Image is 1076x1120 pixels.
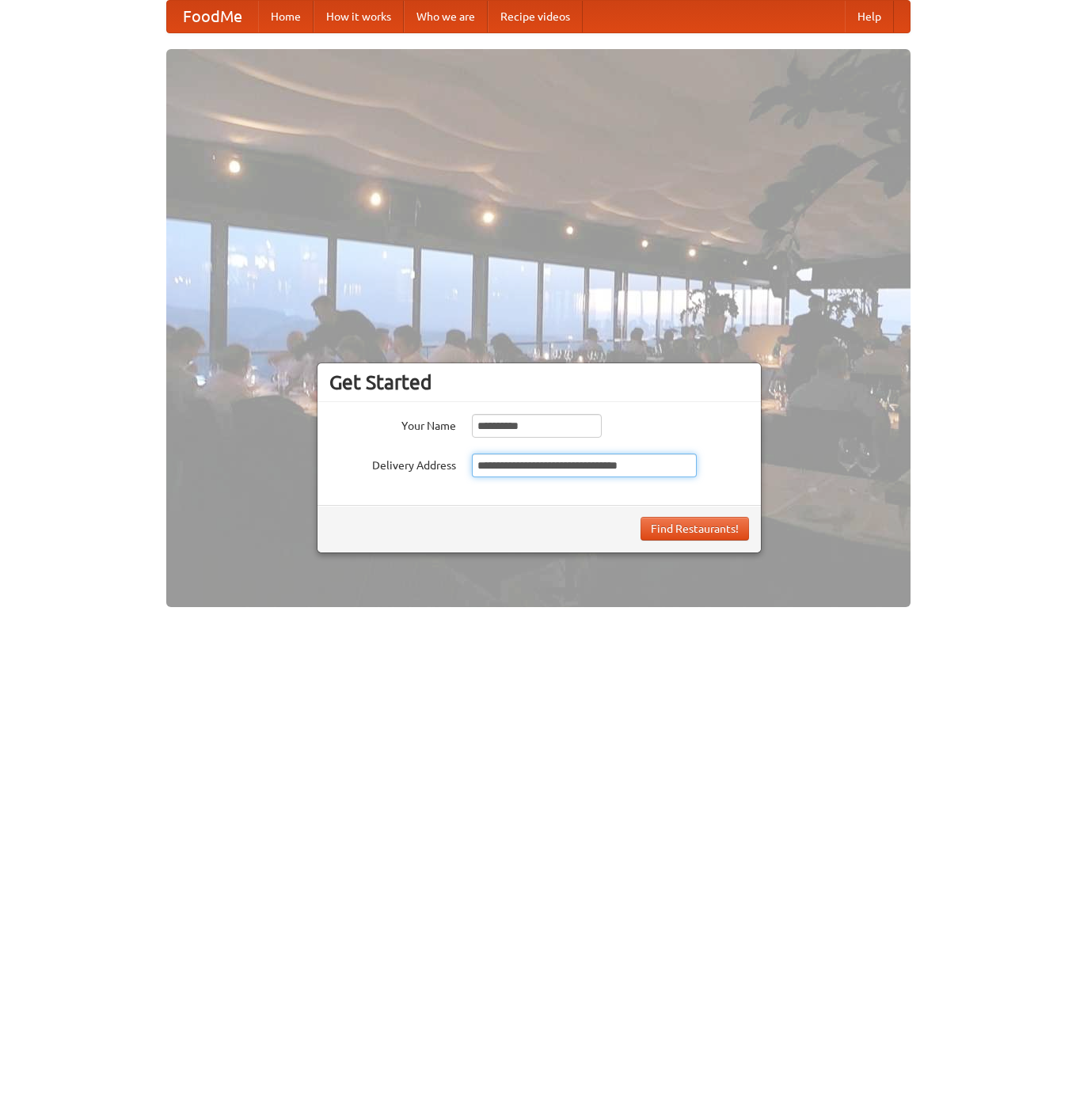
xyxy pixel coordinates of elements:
label: Delivery Address [329,454,456,473]
h3: Get Started [329,370,749,394]
a: Recipe videos [488,1,583,32]
a: Who we are [404,1,488,32]
a: Home [258,1,314,32]
a: FoodMe [167,1,258,32]
a: How it works [314,1,404,32]
a: Help [845,1,894,32]
button: Find Restaurants! [641,517,749,541]
label: Your Name [329,414,456,434]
